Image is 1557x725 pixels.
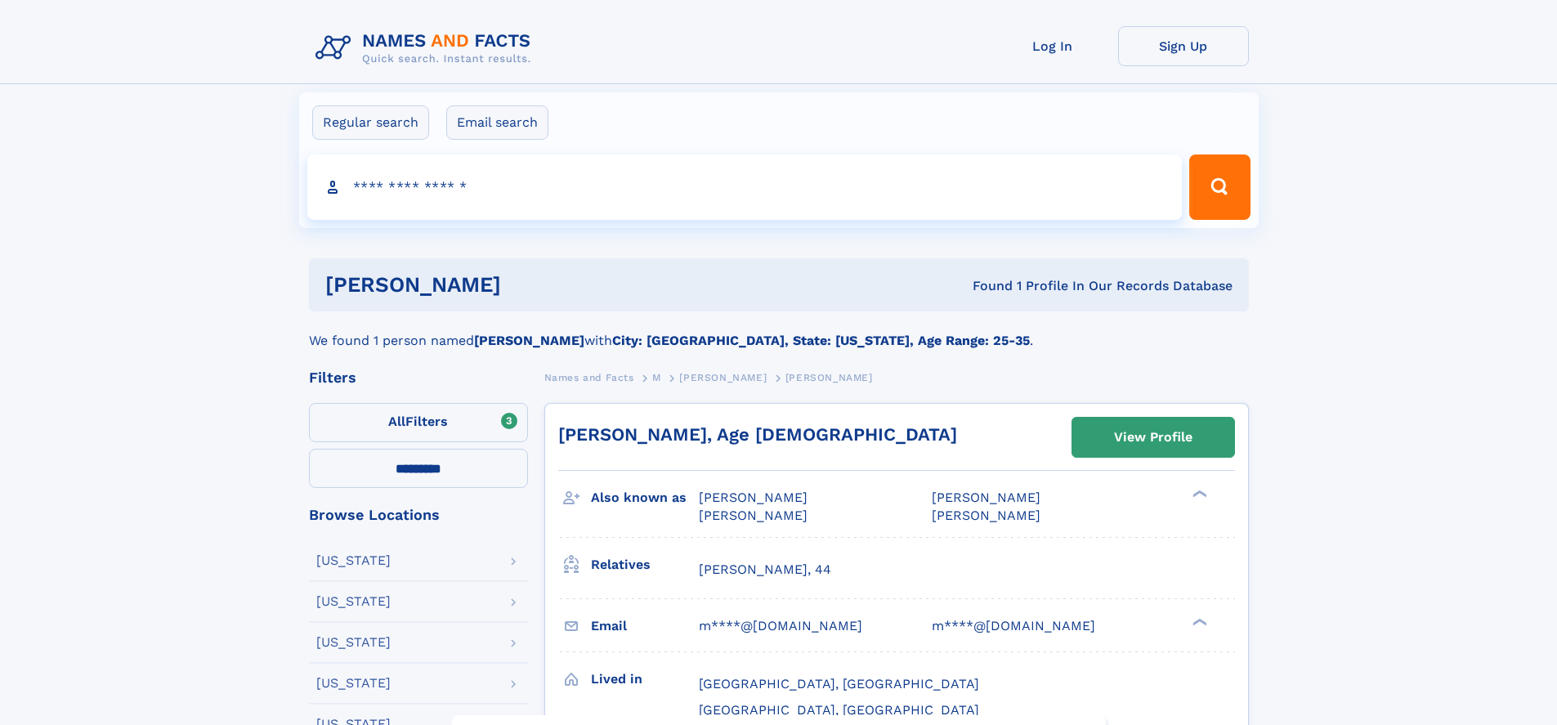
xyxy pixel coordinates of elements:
[699,508,808,523] span: [PERSON_NAME]
[312,105,429,140] label: Regular search
[1189,154,1250,220] button: Search Button
[316,554,391,567] div: [US_STATE]
[544,367,634,387] a: Names and Facts
[325,275,737,295] h1: [PERSON_NAME]
[309,508,528,522] div: Browse Locations
[309,403,528,442] label: Filters
[558,424,957,445] a: [PERSON_NAME], Age [DEMOGRAPHIC_DATA]
[785,372,873,383] span: [PERSON_NAME]
[1114,418,1192,456] div: View Profile
[316,595,391,608] div: [US_STATE]
[1118,26,1249,66] a: Sign Up
[316,677,391,690] div: [US_STATE]
[699,561,831,579] a: [PERSON_NAME], 44
[699,490,808,505] span: [PERSON_NAME]
[388,414,405,429] span: All
[652,367,661,387] a: M
[591,551,699,579] h3: Relatives
[591,612,699,640] h3: Email
[699,702,979,718] span: [GEOGRAPHIC_DATA], [GEOGRAPHIC_DATA]
[679,372,767,383] span: [PERSON_NAME]
[612,333,1030,348] b: City: [GEOGRAPHIC_DATA], State: [US_STATE], Age Range: 25-35
[1072,418,1234,457] a: View Profile
[987,26,1118,66] a: Log In
[932,508,1040,523] span: [PERSON_NAME]
[1188,616,1208,627] div: ❯
[736,277,1233,295] div: Found 1 Profile In Our Records Database
[932,490,1040,505] span: [PERSON_NAME]
[309,311,1249,351] div: We found 1 person named with .
[1188,489,1208,499] div: ❯
[309,26,544,70] img: Logo Names and Facts
[699,676,979,691] span: [GEOGRAPHIC_DATA], [GEOGRAPHIC_DATA]
[307,154,1183,220] input: search input
[591,665,699,693] h3: Lived in
[309,370,528,385] div: Filters
[652,372,661,383] span: M
[446,105,548,140] label: Email search
[474,333,584,348] b: [PERSON_NAME]
[591,484,699,512] h3: Also known as
[679,367,767,387] a: [PERSON_NAME]
[316,636,391,649] div: [US_STATE]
